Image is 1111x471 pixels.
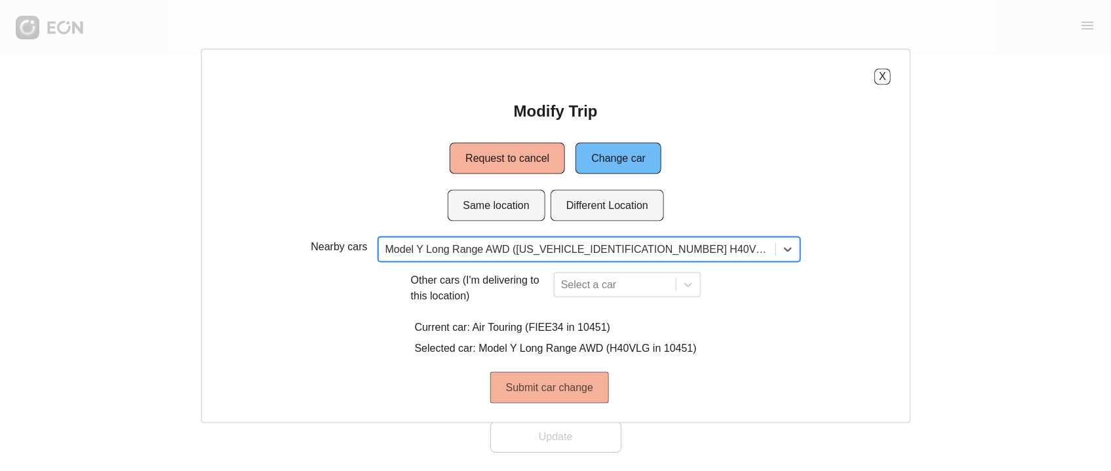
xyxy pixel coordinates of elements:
[450,142,565,174] button: Request to cancel
[414,340,696,356] p: Selected car: Model Y Long Range AWD (H40VLG in 10451)
[447,189,545,221] button: Same location
[874,68,891,85] button: X
[414,319,696,335] p: Current car: Air Touring (FIEE34 in 10451)
[411,272,549,303] p: Other cars (I'm delivering to this location)
[490,371,609,403] button: Submit car change
[514,100,598,121] h2: Modify Trip
[311,238,367,254] p: Nearby cars
[575,142,661,174] button: Change car
[551,189,664,221] button: Different Location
